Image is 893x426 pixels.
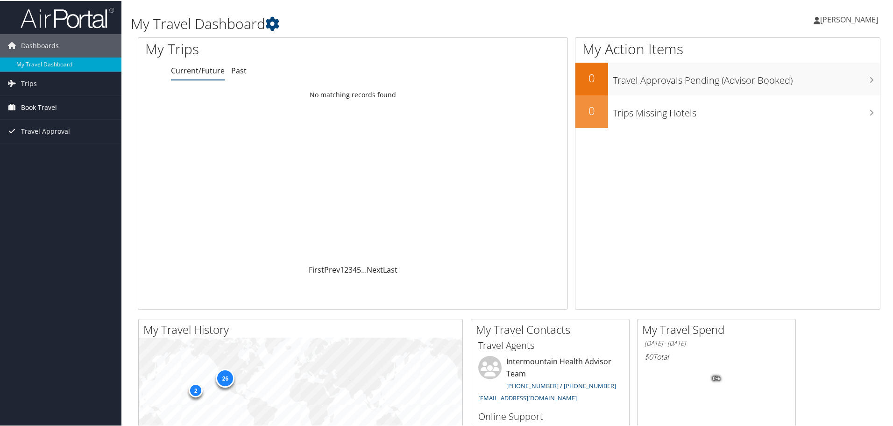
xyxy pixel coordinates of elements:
[645,351,653,361] span: $0
[231,65,247,75] a: Past
[145,38,382,58] h1: My Trips
[383,264,397,274] a: Last
[309,264,324,274] a: First
[478,393,577,401] a: [EMAIL_ADDRESS][DOMAIN_NAME]
[474,355,627,405] li: Intermountain Health Advisor Team
[340,264,344,274] a: 1
[645,351,788,361] h6: Total
[713,375,720,381] tspan: 0%
[645,338,788,347] h6: [DATE] - [DATE]
[21,33,59,57] span: Dashboards
[361,264,367,274] span: …
[575,69,608,85] h2: 0
[642,321,795,337] h2: My Travel Spend
[575,102,608,118] h2: 0
[357,264,361,274] a: 5
[613,101,880,119] h3: Trips Missing Hotels
[506,381,616,389] a: [PHONE_NUMBER] / [PHONE_NUMBER]
[575,94,880,127] a: 0Trips Missing Hotels
[476,321,629,337] h2: My Travel Contacts
[344,264,348,274] a: 2
[143,321,462,337] h2: My Travel History
[171,65,225,75] a: Current/Future
[478,338,622,351] h3: Travel Agents
[613,68,880,86] h3: Travel Approvals Pending (Advisor Booked)
[820,14,878,24] span: [PERSON_NAME]
[21,71,37,94] span: Trips
[575,38,880,58] h1: My Action Items
[138,86,567,102] td: No matching records found
[478,409,622,422] h3: Online Support
[131,13,635,33] h1: My Travel Dashboard
[348,264,353,274] a: 3
[324,264,340,274] a: Prev
[189,383,203,397] div: 2
[216,368,234,387] div: 26
[575,62,880,94] a: 0Travel Approvals Pending (Advisor Booked)
[367,264,383,274] a: Next
[814,5,887,33] a: [PERSON_NAME]
[21,119,70,142] span: Travel Approval
[21,6,114,28] img: airportal-logo.png
[353,264,357,274] a: 4
[21,95,57,118] span: Book Travel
